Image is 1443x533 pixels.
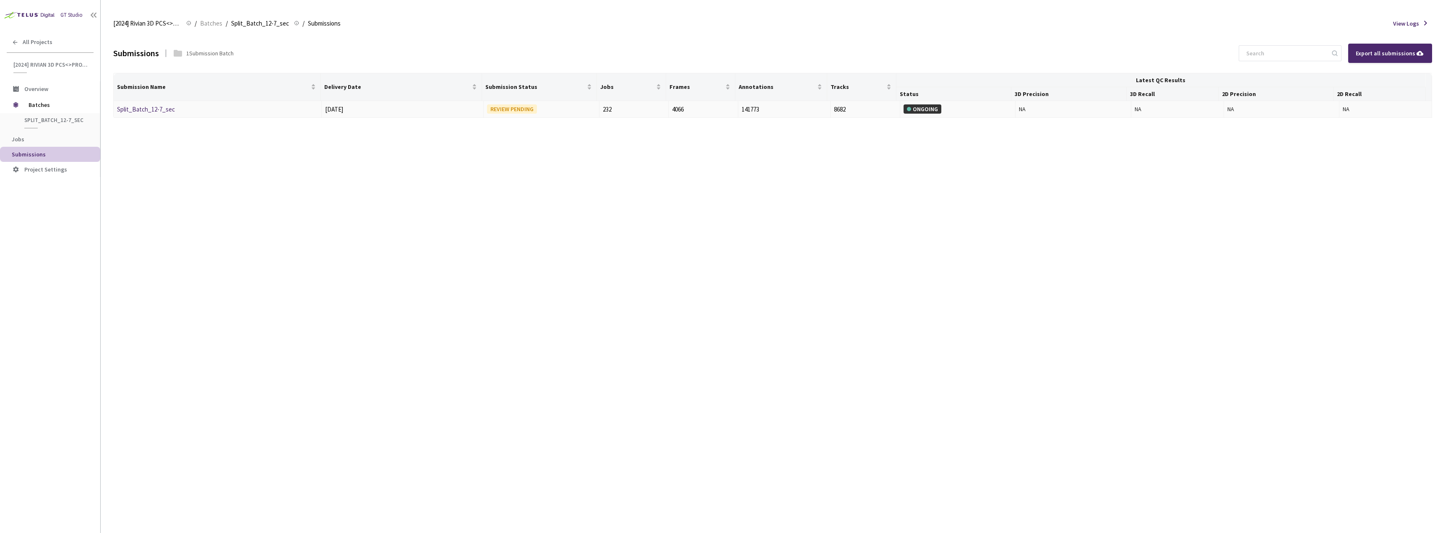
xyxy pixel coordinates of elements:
th: Submission Name [114,73,321,101]
th: Delivery Date [321,73,482,101]
span: Delivery Date [324,83,470,90]
span: Submission Name [117,83,309,90]
span: Annotations [739,83,816,90]
div: 232 [603,104,665,114]
div: ONGOING [904,104,941,114]
div: [DATE] [325,104,480,114]
th: Jobs [597,73,666,101]
a: Split_Batch_12-7_sec [117,105,175,113]
th: 2D Recall [1334,87,1426,101]
th: Frames [666,73,735,101]
div: NA [1343,104,1428,114]
div: Export all submissions [1356,49,1425,58]
th: 2D Precision [1219,87,1334,101]
th: Tracks [827,73,896,101]
span: [2024] Rivian 3D PCS<>Production [13,61,89,68]
div: Submissions [113,47,159,60]
div: 8682 [834,104,896,114]
div: GT Studio [60,11,83,19]
span: Batches [200,18,222,29]
th: 3D Precision [1011,87,1126,101]
span: Jobs [12,135,24,143]
span: Project Settings [24,166,67,173]
span: Submissions [12,151,46,158]
span: Tracks [831,83,885,90]
span: [2024] Rivian 3D PCS<>Production [113,18,181,29]
div: 1 Submission Batch [186,49,234,58]
a: Batches [198,18,224,28]
th: Annotations [735,73,828,101]
div: NA [1019,104,1128,114]
th: Status [896,87,1011,101]
span: Submission Status [485,83,585,90]
th: Submission Status [482,73,597,101]
span: Batches [29,96,86,113]
li: / [226,18,228,29]
span: Split_Batch_12-7_sec [24,117,86,124]
span: Split_Batch_12-7_sec [231,18,289,29]
th: Latest QC Results [896,73,1426,87]
div: REVIEW PENDING [487,104,537,114]
div: 141773 [742,104,827,114]
span: Submissions [308,18,341,29]
li: / [302,18,305,29]
span: Frames [669,83,724,90]
span: All Projects [23,39,52,46]
input: Search [1241,46,1331,61]
li: / [195,18,197,29]
span: View Logs [1393,19,1419,28]
div: 4066 [672,104,734,114]
span: Jobs [600,83,654,90]
th: 3D Recall [1127,87,1219,101]
div: NA [1227,104,1336,114]
div: NA [1135,104,1220,114]
span: Overview [24,85,48,93]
